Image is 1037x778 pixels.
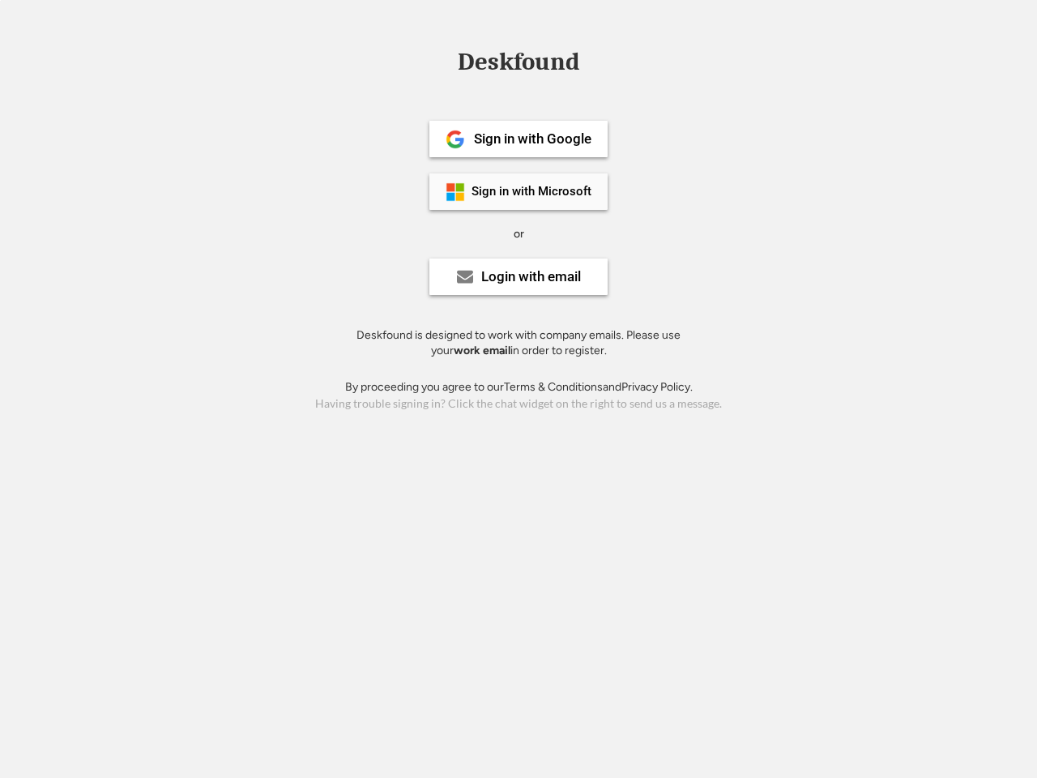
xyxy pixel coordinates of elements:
[504,380,603,394] a: Terms & Conditions
[472,186,591,198] div: Sign in with Microsoft
[454,344,510,357] strong: work email
[345,379,693,395] div: By proceeding you agree to our and
[621,380,693,394] a: Privacy Policy.
[481,270,581,284] div: Login with email
[514,226,524,242] div: or
[336,327,701,359] div: Deskfound is designed to work with company emails. Please use your in order to register.
[446,130,465,149] img: 1024px-Google__G__Logo.svg.png
[474,132,591,146] div: Sign in with Google
[450,49,587,75] div: Deskfound
[446,182,465,202] img: ms-symbollockup_mssymbol_19.png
